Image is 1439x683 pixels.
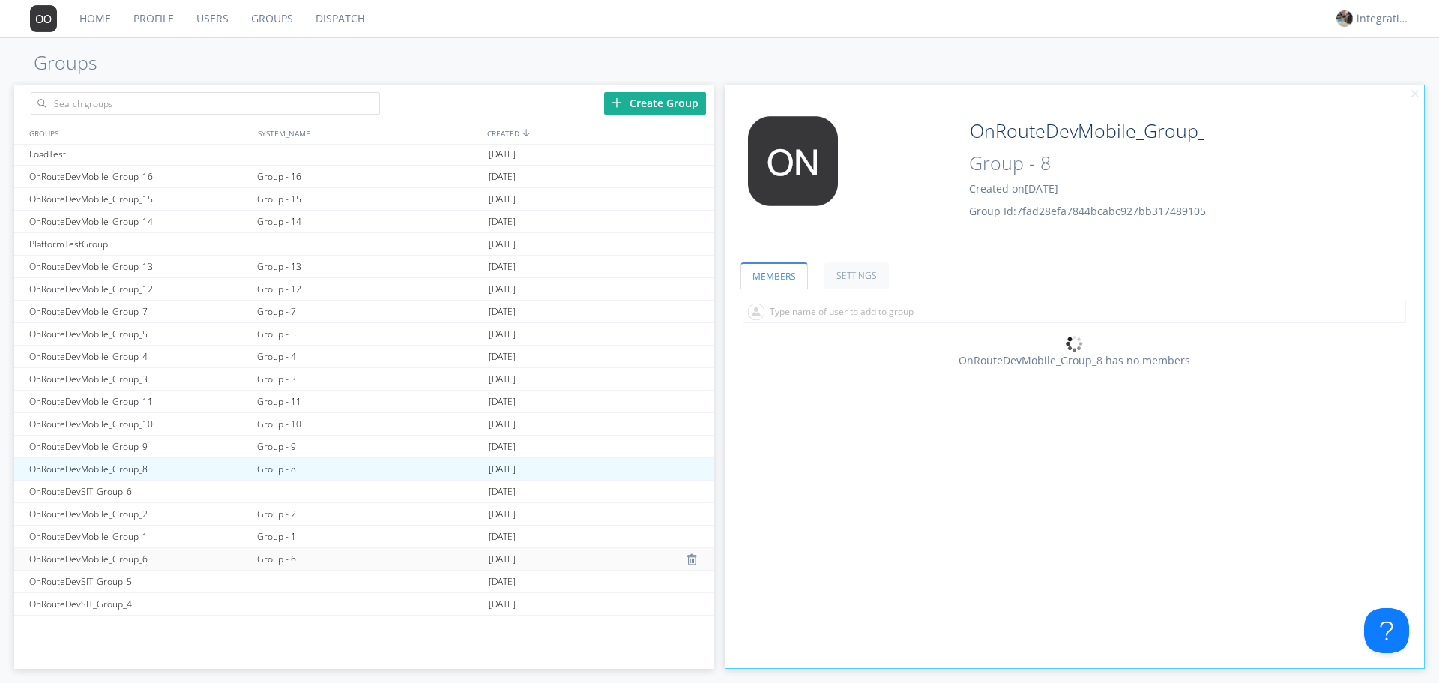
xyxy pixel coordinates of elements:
div: OnRouteDevMobile_Group_9 [25,436,253,457]
span: [DATE] [489,503,516,526]
a: OnRouteDevSIT_Group_3[DATE] [14,616,713,638]
span: [DATE] [489,278,516,301]
a: SETTINGS [824,262,889,289]
span: [DATE] [489,616,516,638]
a: OnRouteDevMobile_Group_2Group - 2[DATE] [14,503,713,526]
div: GROUPS [25,122,250,144]
input: Group Name [964,116,1206,146]
a: OnRouteDevMobile_Group_3Group - 3[DATE] [14,368,713,391]
div: OnRouteDevMobile_Group_5 [25,323,253,345]
a: OnRouteDevMobile_Group_16Group - 16[DATE] [14,166,713,188]
div: Group - 6 [253,548,485,570]
a: OnRouteDevMobile_Group_9Group - 9[DATE] [14,436,713,458]
div: Create Group [604,92,706,115]
div: Group - 12 [253,278,485,300]
div: Group - 4 [253,346,485,367]
a: OnRouteDevMobile_Group_13Group - 13[DATE] [14,256,713,278]
span: [DATE] [489,571,516,593]
div: PlatformTestGroup [25,233,253,255]
span: [DATE] [489,323,516,346]
div: OnRouteDevMobile_Group_15 [25,188,253,210]
div: OnRouteDevSIT_Group_4 [25,593,253,615]
span: [DATE] [489,593,516,616]
span: Group Id: 7fad28efa7844bcabc927bb317489105 [969,204,1206,218]
div: Group - 11 [253,391,485,412]
div: Group - 16 [253,166,485,187]
a: OnRouteDevMobile_Group_14Group - 14[DATE] [14,211,713,233]
span: [DATE] [489,436,516,458]
a: OnRouteDevMobile_Group_15Group - 15[DATE] [14,188,713,211]
a: MEMBERS [740,262,808,289]
div: LoadTest [25,143,253,165]
div: Group - 1 [253,526,485,547]
span: [DATE] [489,368,516,391]
img: cancel.svg [1410,89,1420,100]
a: OnRouteDevMobile_Group_4Group - 4[DATE] [14,346,713,368]
img: 373638.png [737,116,849,206]
div: Group - 5 [253,323,485,345]
div: OnRouteDevMobile_Group_8 has no members [725,353,1424,368]
span: [DATE] [489,233,516,256]
div: OnRouteDevSIT_Group_6 [25,481,253,502]
span: [DATE] [489,548,516,571]
div: OnRouteDevMobile_Group_11 [25,391,253,412]
div: Group - 13 [253,256,485,277]
a: OnRouteDevMobile_Group_12Group - 12[DATE] [14,278,713,301]
div: Group - 7 [253,301,485,322]
div: OnRouteDevMobile_Group_10 [25,413,253,435]
div: OnRouteDevMobile_Group_1 [25,526,253,547]
div: CREATED [483,122,714,144]
a: OnRouteDevSIT_Group_5[DATE] [14,571,713,593]
span: [DATE] [489,481,516,503]
span: [DATE] [489,526,516,548]
input: Search groups [31,92,380,115]
div: Group - 3 [253,368,485,390]
div: OnRouteDevMobile_Group_8 [25,458,253,480]
div: Group - 10 [253,413,485,435]
span: [DATE] [489,301,516,323]
div: OnRouteDevMobile_Group_6 [25,548,253,570]
a: OnRouteDevMobile_Group_7Group - 7[DATE] [14,301,713,323]
div: Group - 9 [253,436,485,457]
div: Group - 2 [253,503,485,525]
div: OnRouteDevMobile_Group_4 [25,346,253,367]
img: 373638.png [30,5,57,32]
img: f4e8944a4fa4411c9b97ff3ae987ed99 [1336,10,1353,27]
a: OnRouteDevSIT_Group_6[DATE] [14,481,713,503]
div: OnRouteDevMobile_Group_3 [25,368,253,390]
span: [DATE] [489,211,516,233]
iframe: Toggle Customer Support [1364,608,1409,653]
span: [DATE] [489,166,516,188]
span: [DATE] [489,413,516,436]
span: [DATE] [489,256,516,278]
div: SYSTEM_NAME [254,122,483,144]
div: OnRouteDevMobile_Group_7 [25,301,253,322]
input: System Name [964,149,1206,178]
a: OnRouteDevMobile_Group_5Group - 5[DATE] [14,323,713,346]
span: [DATE] [489,188,516,211]
div: OnRouteDevMobile_Group_14 [25,211,253,232]
span: Created on [969,181,1058,196]
span: [DATE] [489,346,516,368]
a: OnRouteDevMobile_Group_1Group - 1[DATE] [14,526,713,548]
div: Group - 8 [253,458,485,480]
div: OnRouteDevSIT_Group_3 [25,616,253,637]
img: plus.svg [612,97,622,108]
div: integrationstageadmin1 [1357,11,1413,26]
img: spin.svg [1065,334,1084,353]
a: OnRouteDevMobile_Group_8Group - 8[DATE] [14,458,713,481]
a: OnRouteDevMobile_Group_11Group - 11[DATE] [14,391,713,413]
div: OnRouteDevMobile_Group_13 [25,256,253,277]
span: [DATE] [489,458,516,481]
span: [DATE] [1025,181,1058,196]
div: OnRouteDevMobile_Group_2 [25,503,253,525]
div: OnRouteDevSIT_Group_5 [25,571,253,592]
a: PlatformTestGroup[DATE] [14,233,713,256]
a: LoadTest[DATE] [14,143,713,166]
span: [DATE] [489,143,516,166]
div: Group - 15 [253,188,485,210]
a: OnRouteDevMobile_Group_10Group - 10[DATE] [14,413,713,436]
a: OnRouteDevMobile_Group_6Group - 6[DATE] [14,548,713,571]
div: OnRouteDevMobile_Group_12 [25,278,253,300]
div: Group - 14 [253,211,485,232]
